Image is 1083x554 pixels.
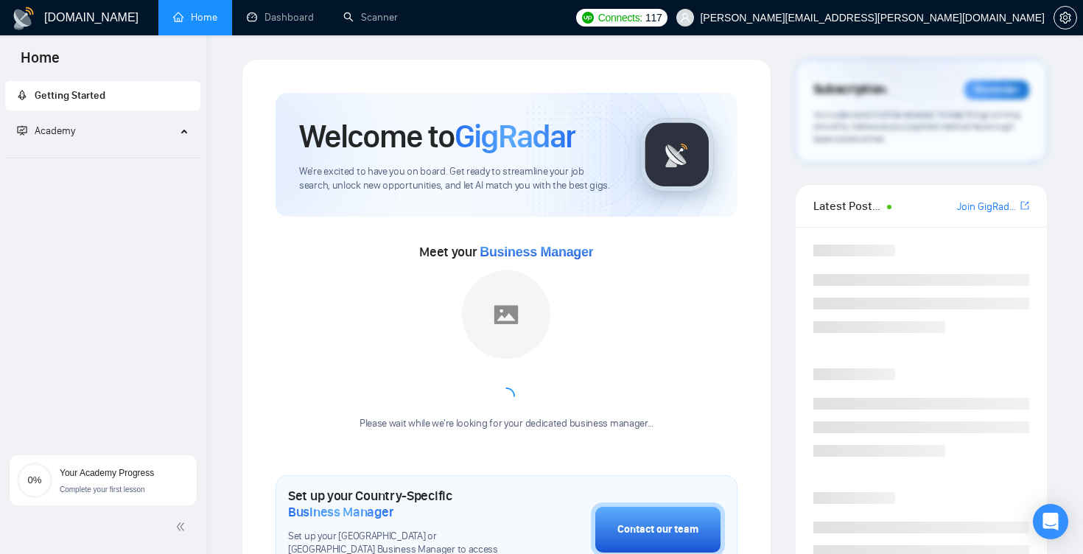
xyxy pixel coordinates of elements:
li: Academy Homepage [5,152,200,161]
span: loading [495,385,517,407]
span: double-left [175,519,190,534]
span: Your Academy Progress [60,468,154,478]
img: placeholder.png [462,270,550,359]
span: fund-projection-screen [17,125,27,136]
span: Meet your [419,244,593,260]
span: 0% [17,475,52,485]
span: user [680,13,690,23]
span: Home [9,47,71,78]
span: GigRadar [455,116,575,156]
div: Open Intercom Messenger [1033,504,1068,539]
img: gigradar-logo.png [640,118,714,192]
button: setting [1054,6,1077,29]
span: Latest Posts from the GigRadar Community [813,197,883,215]
a: export [1020,199,1029,213]
a: homeHome [173,11,217,24]
a: dashboardDashboard [247,11,314,24]
span: Academy [17,125,75,137]
span: Academy [35,125,75,137]
h1: Set up your Country-Specific [288,488,517,520]
img: upwork-logo.png [582,12,594,24]
div: Contact our team [617,522,698,538]
img: logo [12,7,35,30]
span: setting [1054,12,1076,24]
span: export [1020,200,1029,211]
div: Please wait while we're looking for your dedicated business manager... [351,417,662,431]
span: Your subscription will be renewed. To keep things running smoothly, make sure your payment method... [813,109,1020,144]
span: rocket [17,90,27,100]
span: 117 [645,10,662,26]
span: We're excited to have you on board. Get ready to streamline your job search, unlock new opportuni... [299,165,617,193]
span: Business Manager [288,504,393,520]
li: Getting Started [5,81,200,111]
div: Reminder [964,80,1029,99]
a: searchScanner [343,11,398,24]
a: setting [1054,12,1077,24]
span: Getting Started [35,89,105,102]
a: Join GigRadar Slack Community [957,199,1017,215]
span: Subscription [813,77,886,102]
h1: Welcome to [299,116,575,156]
span: Business Manager [480,245,593,259]
span: Connects: [598,10,642,26]
span: Complete your first lesson [60,485,145,494]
